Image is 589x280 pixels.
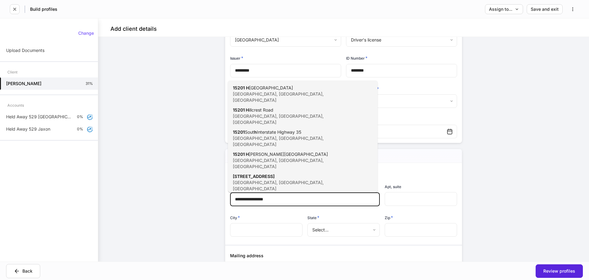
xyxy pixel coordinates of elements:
[233,135,359,148] div: [GEOGRAPHIC_DATA], [GEOGRAPHIC_DATA], [GEOGRAPHIC_DATA]
[307,223,379,237] div: Select...
[233,107,249,112] span: 15201 H
[7,67,17,77] div: Client
[230,33,341,47] div: [GEOGRAPHIC_DATA]
[385,215,393,221] h6: Zip
[249,152,328,157] span: [PERSON_NAME][GEOGRAPHIC_DATA]
[257,129,301,135] span: Interstate Highway 35
[346,94,457,108] div: [US_STATE]
[249,107,273,112] span: illcrest Road
[78,31,94,35] div: Change
[14,268,33,274] div: Back
[385,184,401,190] h6: Apt, suite
[233,113,359,125] div: [GEOGRAPHIC_DATA], [GEOGRAPHIC_DATA], [GEOGRAPHIC_DATA]
[6,264,40,278] button: Back
[6,81,41,87] h5: [PERSON_NAME]
[246,85,249,90] span: H
[536,264,583,278] button: Review profiles
[230,55,243,61] h6: Issuer
[531,7,559,11] div: Save and exit
[489,7,519,11] div: Assign to...
[233,179,359,192] div: [GEOGRAPHIC_DATA], [GEOGRAPHIC_DATA], [GEOGRAPHIC_DATA]
[77,114,83,119] p: 0%
[254,129,257,135] span: h
[74,28,98,38] button: Change
[233,152,249,157] span: 15201 H
[307,215,319,221] h6: State
[346,33,457,47] div: Driver's license
[6,126,50,132] p: Held Away 529 Jaxon
[225,163,457,176] div: Legal address
[86,81,93,86] p: 31%
[225,245,457,259] div: Mailing address
[110,25,157,33] h4: Add client details
[543,269,575,273] div: Review profiles
[6,114,72,120] p: Held Away 529 [GEOGRAPHIC_DATA]
[6,47,44,53] p: Upload Documents
[233,157,359,170] div: [GEOGRAPHIC_DATA], [GEOGRAPHIC_DATA], [GEOGRAPHIC_DATA]
[527,4,563,14] button: Save and exit
[233,91,359,103] div: [GEOGRAPHIC_DATA], [GEOGRAPHIC_DATA], [GEOGRAPHIC_DATA]
[7,100,24,111] div: Accounts
[249,85,293,90] span: [GEOGRAPHIC_DATA]
[245,129,254,135] span: Sout
[230,215,240,221] h6: City
[346,55,368,61] h6: ID Number
[233,129,245,135] span: 15201
[233,174,275,179] span: [STREET_ADDRESS]
[77,127,83,132] p: 0%
[485,4,523,14] button: Assign to...
[30,6,57,12] h5: Build profiles
[233,85,245,90] span: 15201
